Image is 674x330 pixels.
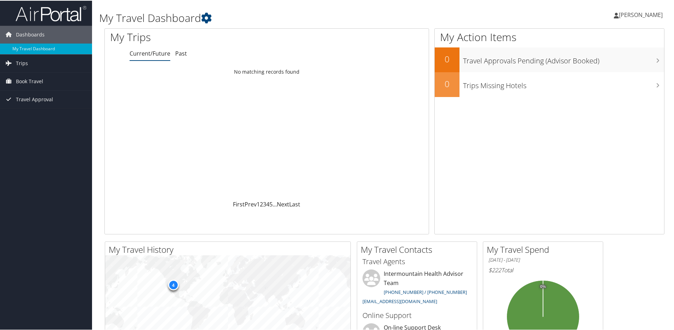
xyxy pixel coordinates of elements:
a: Last [289,200,300,207]
tspan: 0% [540,284,546,288]
div: 4 [168,279,178,290]
a: First [233,200,245,207]
a: 3 [263,200,266,207]
h2: My Travel Spend [487,243,603,255]
span: Trips [16,54,28,72]
h2: 0 [435,52,459,64]
a: 5 [269,200,273,207]
a: [PERSON_NAME] [614,4,670,25]
h2: 0 [435,77,459,89]
h1: My Travel Dashboard [99,10,480,25]
a: Past [175,49,187,57]
a: 0Travel Approvals Pending (Advisor Booked) [435,47,664,72]
li: Intermountain Health Advisor Team [359,269,475,307]
a: 4 [266,200,269,207]
h3: Travel Approvals Pending (Advisor Booked) [463,52,664,65]
img: airportal-logo.png [16,5,86,21]
h6: [DATE] - [DATE] [489,256,598,263]
span: … [273,200,277,207]
h1: My Action Items [435,29,664,44]
span: Dashboards [16,25,45,43]
h2: My Travel History [109,243,350,255]
a: [EMAIL_ADDRESS][DOMAIN_NAME] [362,297,437,304]
h2: My Travel Contacts [361,243,477,255]
span: Travel Approval [16,90,53,108]
a: Current/Future [130,49,170,57]
span: $222 [489,266,501,273]
a: [PHONE_NUMBER] / [PHONE_NUMBER] [384,288,467,295]
a: 2 [260,200,263,207]
span: [PERSON_NAME] [619,10,663,18]
span: Book Travel [16,72,43,90]
a: Prev [245,200,257,207]
td: No matching records found [105,65,429,78]
a: Next [277,200,289,207]
a: 1 [257,200,260,207]
h3: Trips Missing Hotels [463,76,664,90]
h1: My Trips [110,29,289,44]
h3: Travel Agents [362,256,472,266]
h3: Online Support [362,310,472,320]
a: 0Trips Missing Hotels [435,72,664,96]
h6: Total [489,266,598,273]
